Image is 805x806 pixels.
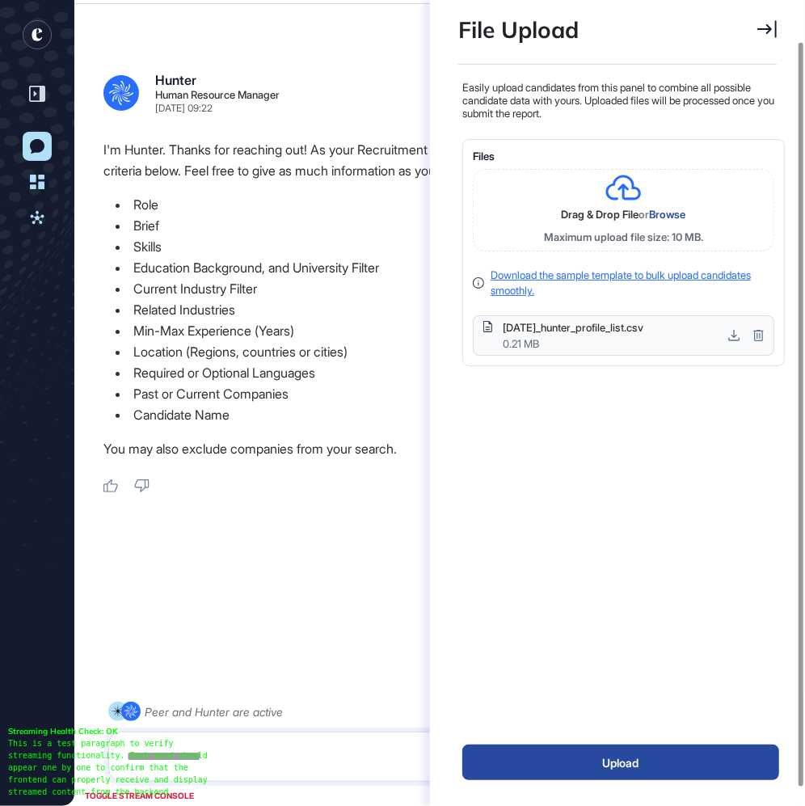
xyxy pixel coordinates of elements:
[103,341,776,362] li: Location (Regions, countries or cities)
[103,438,776,459] p: You may also exclude companies from your search.
[103,215,776,236] li: Brief
[639,208,650,221] span: or
[23,20,52,49] div: entrapeer-logo
[473,150,774,162] div: Files
[103,320,776,341] li: Min-Max Experience (Years)
[103,194,776,215] li: Role
[103,383,776,404] li: Past or Current Companies
[650,208,686,221] span: Browse
[145,702,283,722] div: Peer and Hunter are active
[103,236,776,257] li: Skills
[155,90,280,100] div: Human Resource Manager
[155,74,196,87] div: Hunter
[103,362,776,383] li: Required or Optional Languages
[458,8,579,56] div: File Upload
[103,139,776,181] p: I'm Hunter. Thanks for reaching out! As your Recruitment Manager, I can search and evaluate candi...
[503,337,643,350] div: 0.21 MB
[562,208,639,221] span: Drag & Drop File
[155,103,213,113] div: [DATE] 09:22
[503,321,643,334] div: [DATE]_hunter_profile_list.csv
[103,278,776,299] li: Current Industry Filter
[103,299,776,320] li: Related Industries
[544,230,703,246] div: Maximum upload file size: 10 MB.
[491,268,751,298] a: Download the sample template to bulk upload candidates smoothly.
[462,745,779,780] button: Upload
[103,257,776,278] li: Education Background, and University Filter
[103,404,776,425] li: Candidate Name
[462,81,785,120] p: Easily upload candidates from this panel to combine all possible candidate data with yours. Uploa...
